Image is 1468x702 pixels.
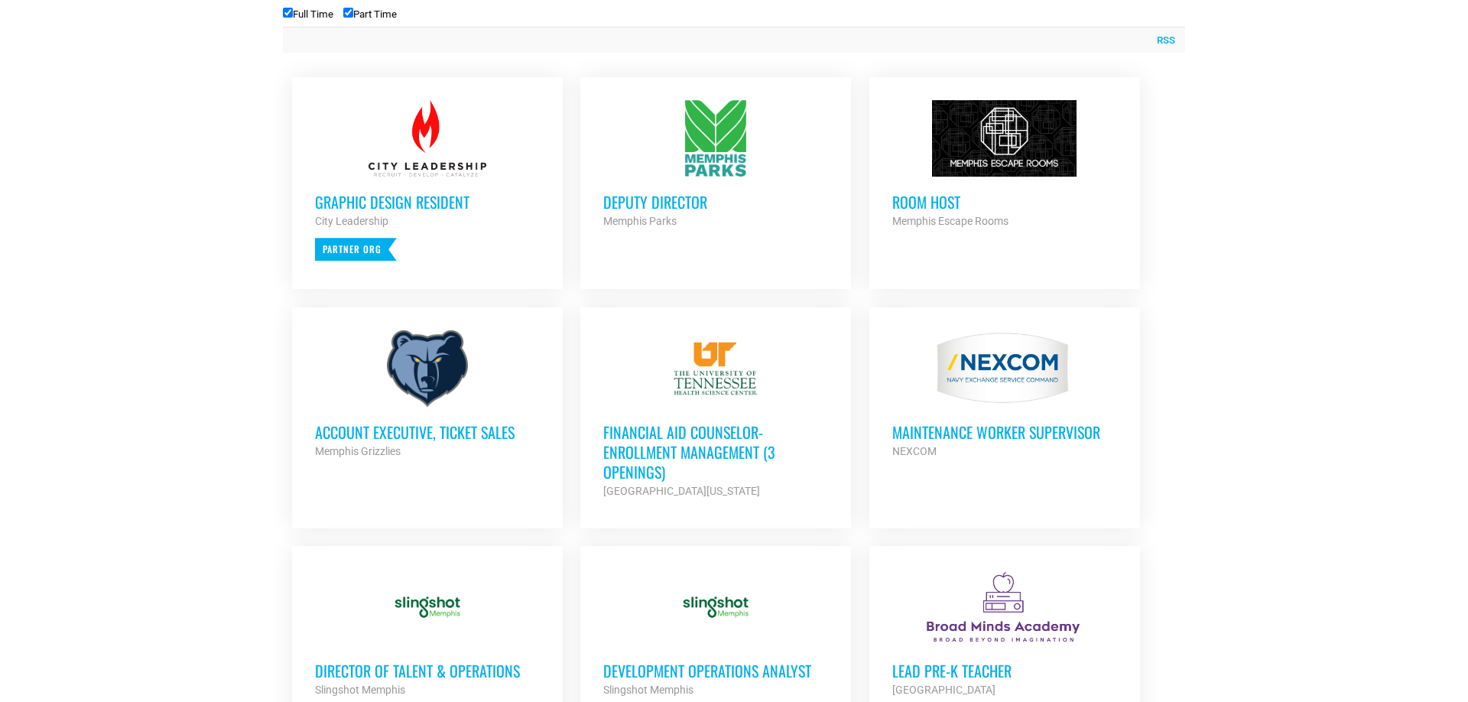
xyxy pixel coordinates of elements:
[892,215,1008,227] strong: Memphis Escape Rooms
[343,8,397,20] label: Part Time
[580,307,851,523] a: Financial Aid Counselor-Enrollment Management (3 Openings) [GEOGRAPHIC_DATA][US_STATE]
[283,8,293,18] input: Full Time
[869,77,1140,253] a: Room Host Memphis Escape Rooms
[603,661,828,681] h3: Development Operations Analyst
[315,238,397,261] p: Partner Org
[580,77,851,253] a: Deputy Director Memphis Parks
[869,307,1140,483] a: MAINTENANCE WORKER SUPERVISOR NEXCOM
[343,8,353,18] input: Part Time
[603,684,693,696] strong: Slingshot Memphis
[315,215,388,227] strong: City Leadership
[603,485,760,497] strong: [GEOGRAPHIC_DATA][US_STATE]
[315,422,540,442] h3: Account Executive, Ticket Sales
[892,661,1117,681] h3: Lead Pre-K Teacher
[315,661,540,681] h3: Director of Talent & Operations
[1149,33,1175,48] a: RSS
[315,684,405,696] strong: Slingshot Memphis
[292,307,563,483] a: Account Executive, Ticket Sales Memphis Grizzlies
[315,445,401,457] strong: Memphis Grizzlies
[315,192,540,212] h3: Graphic Design Resident
[603,192,828,212] h3: Deputy Director
[292,77,563,284] a: Graphic Design Resident City Leadership Partner Org
[892,445,937,457] strong: NEXCOM
[603,215,677,227] strong: Memphis Parks
[892,422,1117,442] h3: MAINTENANCE WORKER SUPERVISOR
[283,8,333,20] label: Full Time
[892,192,1117,212] h3: Room Host
[892,684,995,696] strong: [GEOGRAPHIC_DATA]
[603,422,828,482] h3: Financial Aid Counselor-Enrollment Management (3 Openings)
